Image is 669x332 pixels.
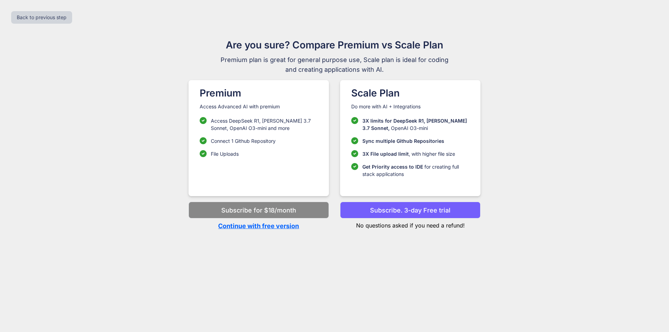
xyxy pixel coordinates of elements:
p: Access Advanced AI with premium [200,103,318,110]
img: checklist [351,163,358,170]
span: 3X File upload limit [362,151,409,157]
span: Get Priority access to IDE [362,164,423,170]
p: Access DeepSeek R1, [PERSON_NAME] 3.7 Sonnet, OpenAI O3-mini and more [211,117,318,132]
h1: Premium [200,86,318,100]
p: Connect 1 Github Repository [211,137,276,145]
p: Subscribe for $18/month [221,206,296,215]
img: checklist [200,137,207,144]
button: Subscribe. 3-day Free trial [340,202,480,218]
img: checklist [351,137,358,144]
button: Subscribe for $18/month [189,202,329,218]
span: Premium plan is great for general purpose use, Scale plan is ideal for coding and creating applic... [217,55,452,75]
img: checklist [200,117,207,124]
img: checklist [351,150,358,157]
img: checklist [351,117,358,124]
p: Do more with AI + Integrations [351,103,469,110]
p: Sync multiple Github Repositories [362,137,444,145]
p: for creating full stack applications [362,163,469,178]
span: 3X limits for DeepSeek R1, [PERSON_NAME] 3.7 Sonnet, [362,118,467,131]
p: Subscribe. 3-day Free trial [370,206,451,215]
p: No questions asked if you need a refund! [340,218,480,230]
img: checklist [200,150,207,157]
p: Continue with free version [189,221,329,231]
h1: Are you sure? Compare Premium vs Scale Plan [217,38,452,52]
p: , with higher file size [362,150,455,157]
p: File Uploads [211,150,239,157]
p: OpenAI O3-mini [362,117,469,132]
h1: Scale Plan [351,86,469,100]
button: Back to previous step [11,11,72,24]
